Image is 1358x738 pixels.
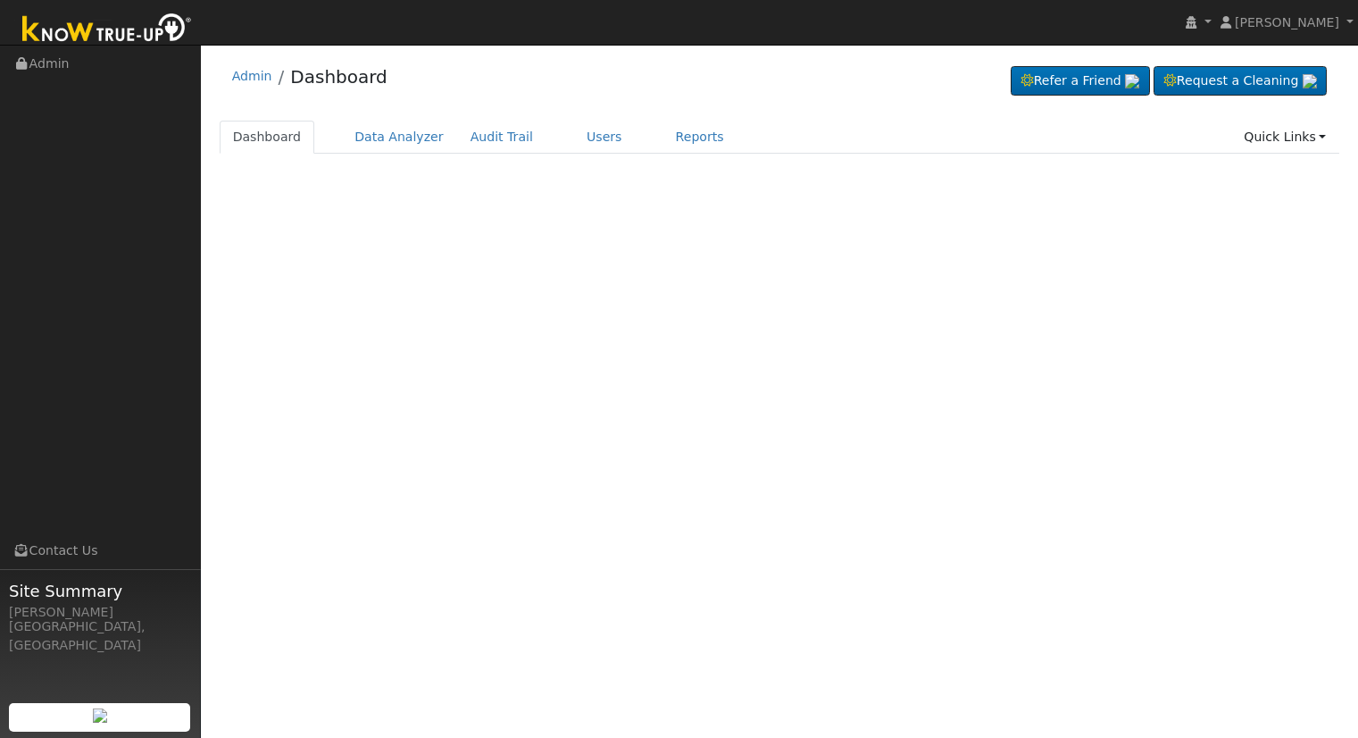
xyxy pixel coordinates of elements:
img: Know True-Up [13,10,201,50]
img: retrieve [93,709,107,723]
a: Reports [662,121,737,154]
a: Refer a Friend [1011,66,1150,96]
span: [PERSON_NAME] [1235,15,1339,29]
a: Dashboard [290,66,387,88]
a: Users [573,121,636,154]
img: retrieve [1303,74,1317,88]
a: Request a Cleaning [1154,66,1327,96]
a: Data Analyzer [341,121,457,154]
img: retrieve [1125,74,1139,88]
a: Dashboard [220,121,315,154]
div: [GEOGRAPHIC_DATA], [GEOGRAPHIC_DATA] [9,617,191,655]
a: Admin [232,69,272,83]
span: Site Summary [9,579,191,603]
a: Quick Links [1230,121,1339,154]
div: [PERSON_NAME] [9,603,191,622]
a: Audit Trail [457,121,546,154]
